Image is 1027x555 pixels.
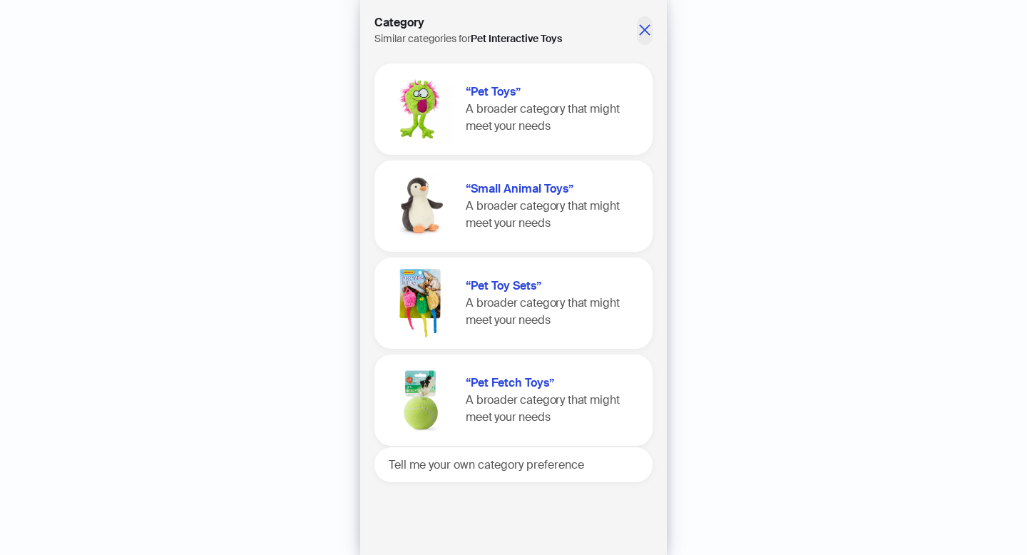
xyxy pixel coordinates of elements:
[466,101,619,133] span: A broader category that might meet your needs
[386,366,454,434] img: “Pet Fetch Toys”
[386,172,454,240] img: “Small Animal Toys”
[466,392,619,424] span: A broader category that might meet your needs
[466,295,619,327] span: A broader category that might meet your needs
[466,375,635,392] h1: “Pet Fetch Toys”
[374,161,653,252] div: “Small Animal Toys”“Small Animal Toys”A broader category that might meet your needs
[466,198,619,230] span: A broader category that might meet your needs
[374,15,424,30] strong: Category
[374,63,653,155] div: “Pet Toys”“Pet Toys”A broader category that might meet your needs
[466,180,635,198] h1: “Small Animal Toys”
[466,83,635,101] h1: “Pet Toys”
[471,32,562,45] strong: Pet Interactive Toys
[374,31,562,46] div: Similar categories for
[374,258,653,349] div: “Pet Toy Sets”“Pet Toy Sets”A broader category that might meet your needs
[386,269,454,337] img: “Pet Toy Sets”
[466,277,635,295] h1: “Pet Toy Sets”
[374,355,653,446] div: “Pet Fetch Toys”“Pet Fetch Toys”A broader category that might meet your needs
[386,75,454,143] img: “Pet Toys”
[638,23,652,37] span: close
